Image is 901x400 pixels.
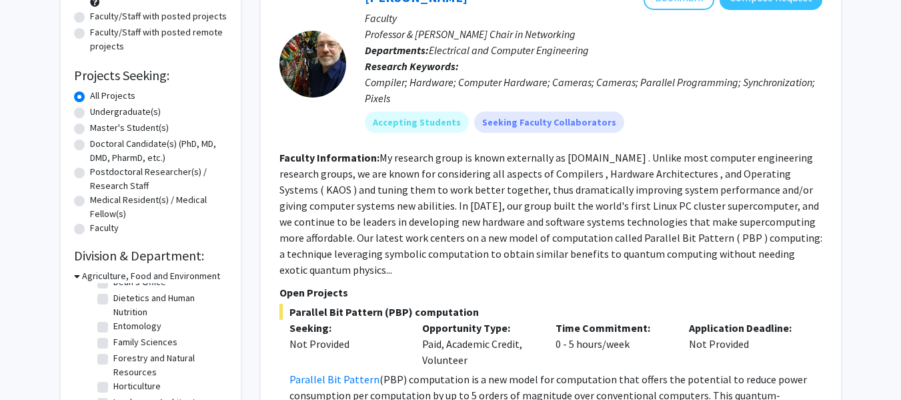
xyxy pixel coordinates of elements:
p: Seeking: [289,320,403,336]
label: Medical Resident(s) / Medical Fellow(s) [90,193,227,221]
b: Departments: [365,43,429,57]
label: All Projects [90,89,135,103]
h2: Projects Seeking: [74,67,227,83]
label: Dietetics and Human Nutrition [113,291,224,319]
h3: Agriculture, Food and Environment [82,269,220,283]
div: Not Provided [289,336,403,352]
p: Opportunity Type: [422,320,536,336]
a: Parallel Bit Pattern [289,373,379,386]
label: Undergraduate(s) [90,105,161,119]
label: Postdoctoral Researcher(s) / Research Staff [90,165,227,193]
label: Family Sciences [113,335,177,349]
label: Horticulture [113,379,161,393]
p: Professor & [PERSON_NAME] Chair in Networking [365,26,822,42]
label: Entomology [113,319,161,333]
label: Doctoral Candidate(s) (PhD, MD, DMD, PharmD, etc.) [90,137,227,165]
div: Not Provided [679,320,812,368]
span: Electrical and Computer Engineering [429,43,589,57]
label: Forestry and Natural Resources [113,351,224,379]
label: Master's Student(s) [90,121,169,135]
b: Research Keywords: [365,59,459,73]
label: Faculty [90,221,119,235]
b: Faculty Information: [279,151,379,164]
span: Parallel Bit Pattern (PBP) computation [279,304,822,320]
label: Faculty/Staff with posted projects [90,9,227,23]
mat-chip: Accepting Students [365,112,469,133]
p: Time Commitment: [556,320,669,336]
label: Faculty/Staff with posted remote projects [90,25,227,53]
h2: Division & Department: [74,248,227,264]
iframe: Chat [10,340,57,390]
p: Open Projects [279,284,822,301]
div: Compiler; Hardware; Computer Hardware; Cameras; Cameras; Parallel Programming; Synchronization; P... [365,74,822,106]
mat-chip: Seeking Faculty Collaborators [474,112,624,133]
p: Faculty [365,10,822,26]
p: Application Deadline: [689,320,802,336]
fg-read-more: My research group is known externally as [DOMAIN_NAME] . Unlike most computer engineering researc... [279,151,822,276]
div: 0 - 5 hours/week [546,320,679,368]
div: Paid, Academic Credit, Volunteer [412,320,546,368]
